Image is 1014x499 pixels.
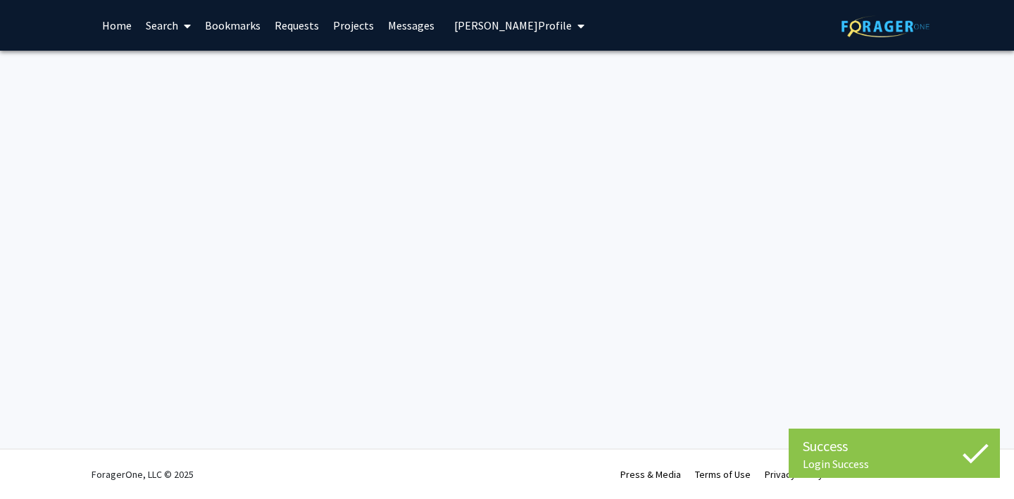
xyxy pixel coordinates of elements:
a: Press & Media [620,468,681,481]
img: ForagerOne Logo [841,15,930,37]
div: ForagerOne, LLC © 2025 [92,450,194,499]
div: Success [803,436,986,457]
a: Bookmarks [198,1,268,50]
span: [PERSON_NAME] Profile [454,18,572,32]
a: Projects [326,1,381,50]
a: Home [95,1,139,50]
a: Search [139,1,198,50]
a: Terms of Use [695,468,751,481]
div: Login Success [803,457,986,471]
a: Privacy Policy [765,468,823,481]
a: Requests [268,1,326,50]
a: Messages [381,1,442,50]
